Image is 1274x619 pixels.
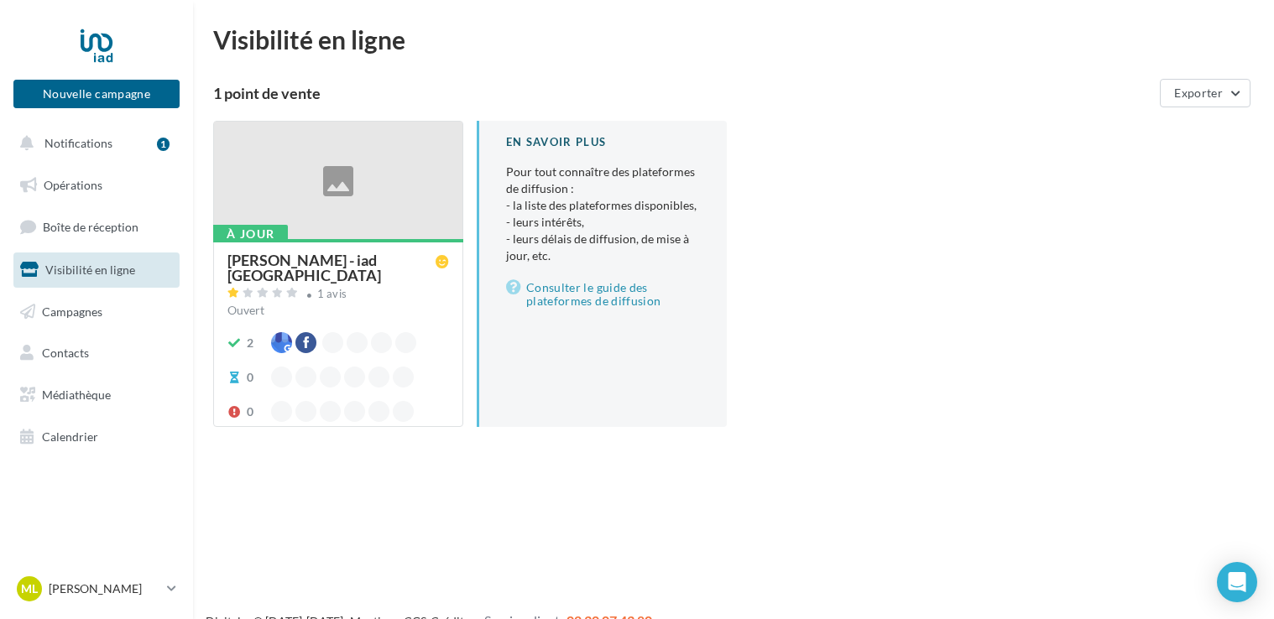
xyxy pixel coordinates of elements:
[227,303,264,317] span: Ouvert
[1174,86,1223,100] span: Exporter
[13,80,180,108] button: Nouvelle campagne
[213,86,1153,101] div: 1 point de vente
[506,134,700,150] div: En savoir plus
[44,178,102,192] span: Opérations
[506,231,700,264] li: - leurs délais de diffusion, de mise à jour, etc.
[10,168,183,203] a: Opérations
[44,136,112,150] span: Notifications
[43,220,138,234] span: Boîte de réception
[506,164,700,264] p: Pour tout connaître des plateformes de diffusion :
[213,27,1254,52] div: Visibilité en ligne
[247,369,253,386] div: 0
[247,403,253,420] div: 0
[227,252,436,283] div: [PERSON_NAME] - iad [GEOGRAPHIC_DATA]
[42,304,102,318] span: Campagnes
[10,126,176,161] button: Notifications 1
[157,138,170,151] div: 1
[42,346,89,360] span: Contacts
[10,419,183,455] a: Calendrier
[506,278,700,311] a: Consulter le guide des plateformes de diffusion
[317,289,347,299] div: 1 avis
[45,263,135,277] span: Visibilité en ligne
[10,252,183,288] a: Visibilité en ligne
[506,214,700,231] li: - leurs intérêts,
[213,225,288,243] div: À jour
[1160,79,1251,107] button: Exporter
[10,377,183,413] a: Médiathèque
[1217,562,1257,602] div: Open Intercom Messenger
[49,580,160,597] p: [PERSON_NAME]
[13,573,180,605] a: ML [PERSON_NAME]
[42,429,98,444] span: Calendrier
[10,336,183,371] a: Contacts
[247,335,253,351] div: 2
[227,285,449,305] a: 1 avis
[506,197,700,214] li: - la liste des plateformes disponibles,
[42,388,111,402] span: Médiathèque
[10,294,183,330] a: Campagnes
[21,580,38,597] span: ML
[10,209,183,245] a: Boîte de réception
